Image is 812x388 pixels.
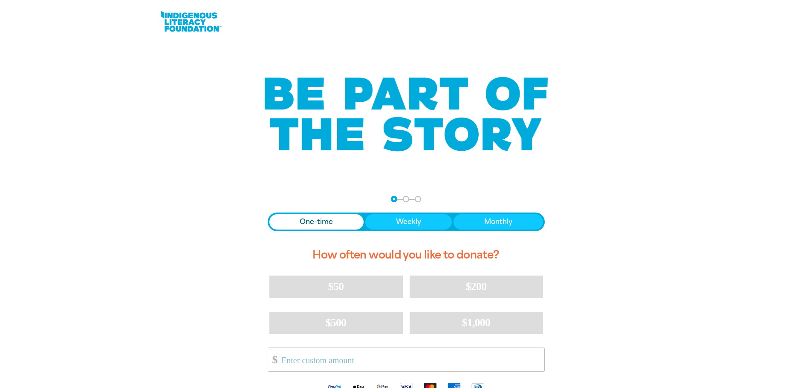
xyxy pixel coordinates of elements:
[268,350,277,369] span: $
[415,196,421,202] button: Navigate to step 3 of 3 to enter your payment details
[391,196,397,202] button: Navigate to step 1 of 3 to enter your donation amount
[410,276,543,298] button: $200
[257,60,555,169] img: Be part of the story
[326,316,347,329] span: $500
[268,241,545,269] h2: How often would you like to donate?
[365,214,452,230] button: Weekly
[484,217,512,227] span: Monthly
[269,312,403,334] button: $500
[300,217,333,227] span: One-time
[268,213,545,231] div: Donation frequency
[269,276,403,298] button: $50
[466,280,487,293] span: $200
[269,214,364,230] button: One-time
[328,280,344,293] span: $50
[396,217,421,227] span: Weekly
[275,348,544,371] input: Enter custom amount
[454,214,543,230] button: Monthly
[403,196,409,202] button: Navigate to step 2 of 3 to enter your details
[410,312,543,334] button: $1,000
[462,316,491,329] span: $1,000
